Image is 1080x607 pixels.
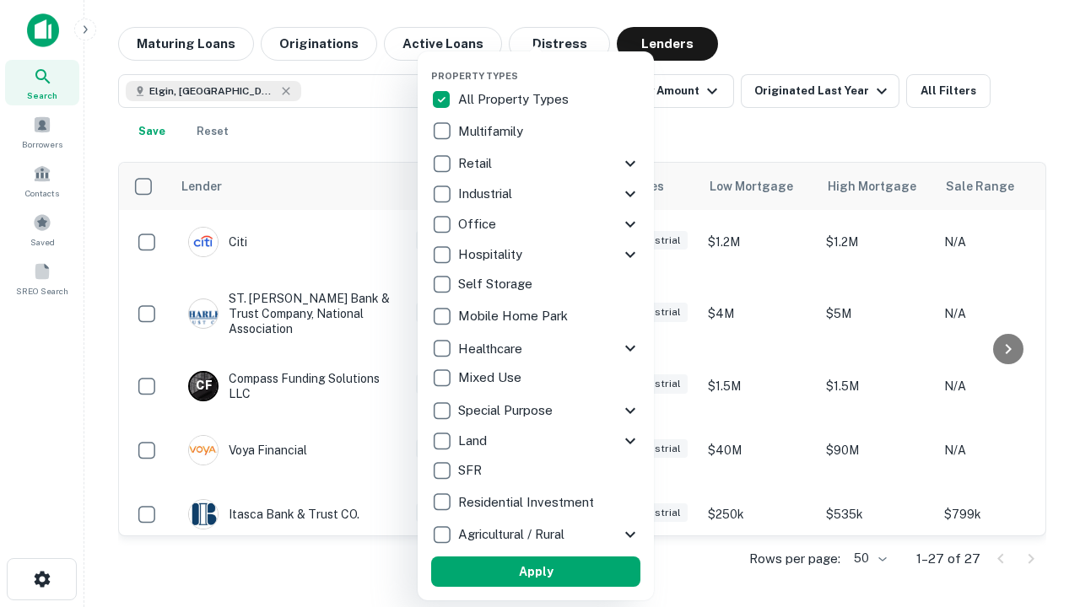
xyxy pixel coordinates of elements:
p: Hospitality [458,244,526,265]
p: Office [458,214,499,234]
p: SFR [458,460,485,481]
div: Special Purpose [431,395,640,426]
div: Agricultural / Rural [431,519,640,550]
div: Retail [431,148,640,179]
p: Self Storage [458,274,536,294]
div: Land [431,426,640,456]
p: Special Purpose [458,400,556,421]
div: Office [431,209,640,239]
p: Retail [458,153,495,174]
div: Healthcare [431,333,640,363]
div: Industrial [431,179,640,209]
p: Industrial [458,184,516,204]
p: Healthcare [458,339,526,359]
span: Property Types [431,71,518,81]
iframe: Chat Widget [996,418,1080,499]
p: Mobile Home Park [458,306,571,326]
p: Multifamily [458,121,526,142]
button: Apply [431,556,640,587]
p: Mixed Use [458,368,525,388]
p: All Property Types [458,89,572,110]
p: Residential Investment [458,492,597,513]
div: Hospitality [431,239,640,270]
p: Land [458,431,490,451]
p: Agricultural / Rural [458,524,568,545]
